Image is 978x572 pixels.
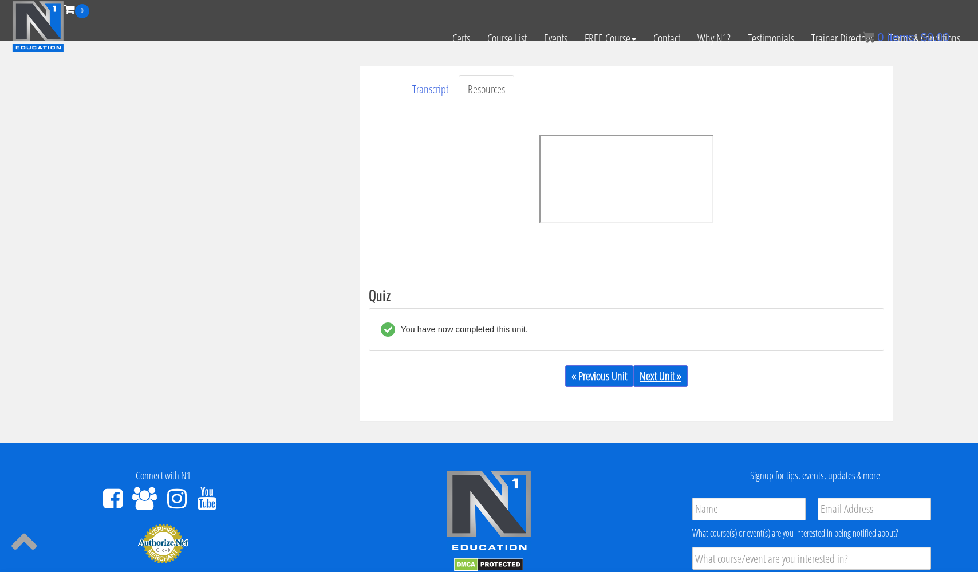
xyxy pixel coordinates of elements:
img: icon11.png [863,31,874,43]
bdi: 0.00 [921,31,949,44]
a: 0 [64,1,89,17]
a: 0 items: $0.00 [863,31,949,44]
a: FREE Course [576,18,645,58]
input: Email Address [818,498,931,520]
span: 0 [877,31,884,44]
a: Course List [479,18,535,58]
a: Events [535,18,576,58]
img: Authorize.Net Merchant - Click to Verify [137,523,189,564]
a: Testimonials [739,18,803,58]
a: « Previous Unit [565,365,633,387]
a: Trainer Directory [803,18,881,58]
a: Why N1? [689,18,739,58]
input: Name [692,498,806,520]
span: 0 [75,4,89,18]
a: Certs [444,18,479,58]
input: What course/event are you interested in? [692,547,931,570]
img: DMCA.com Protection Status [454,558,523,571]
img: n1-education [12,1,64,52]
div: You have now completed this unit. [395,322,528,337]
a: Terms & Conditions [881,18,969,58]
h4: Connect with N1 [9,470,317,482]
a: Contact [645,18,689,58]
a: Resources [459,75,514,104]
span: $ [921,31,927,44]
a: Transcript [403,75,458,104]
div: What course(s) or event(s) are you interested in being notified about? [692,526,931,540]
h4: Signup for tips, events, updates & more [661,470,969,482]
span: items: [887,31,917,44]
img: n1-edu-logo [446,470,532,555]
h3: Quiz [369,287,884,302]
a: Next Unit » [633,365,688,387]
